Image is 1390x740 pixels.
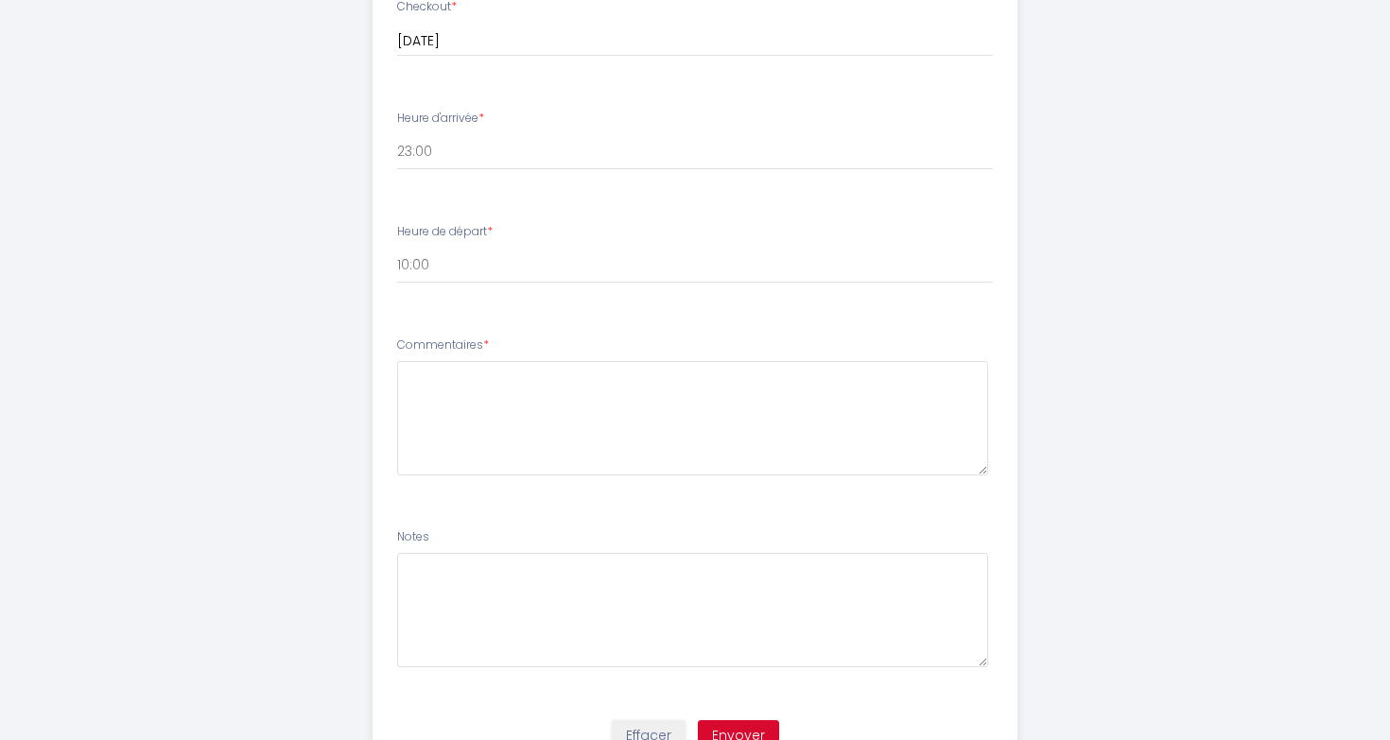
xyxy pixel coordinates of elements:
[397,223,493,241] label: Heure de départ
[397,528,429,546] label: Notes
[397,110,484,128] label: Heure d'arrivée
[397,336,489,354] label: Commentaires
